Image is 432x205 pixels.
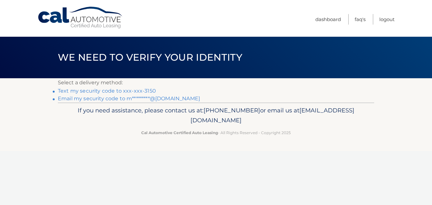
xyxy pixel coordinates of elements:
a: Cal Automotive [37,6,124,29]
span: We need to verify your identity [58,51,242,63]
span: [PHONE_NUMBER] [204,107,260,114]
p: Select a delivery method: [58,78,374,87]
a: Logout [379,14,395,25]
strong: Cal Automotive Certified Auto Leasing [141,130,218,135]
a: Text my security code to xxx-xxx-3150 [58,88,156,94]
a: FAQ's [355,14,366,25]
a: Email my security code to m*********@[DOMAIN_NAME] [58,95,200,102]
p: - All Rights Reserved - Copyright 2025 [62,129,370,136]
a: Dashboard [315,14,341,25]
p: If you need assistance, please contact us at: or email us at [62,105,370,126]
